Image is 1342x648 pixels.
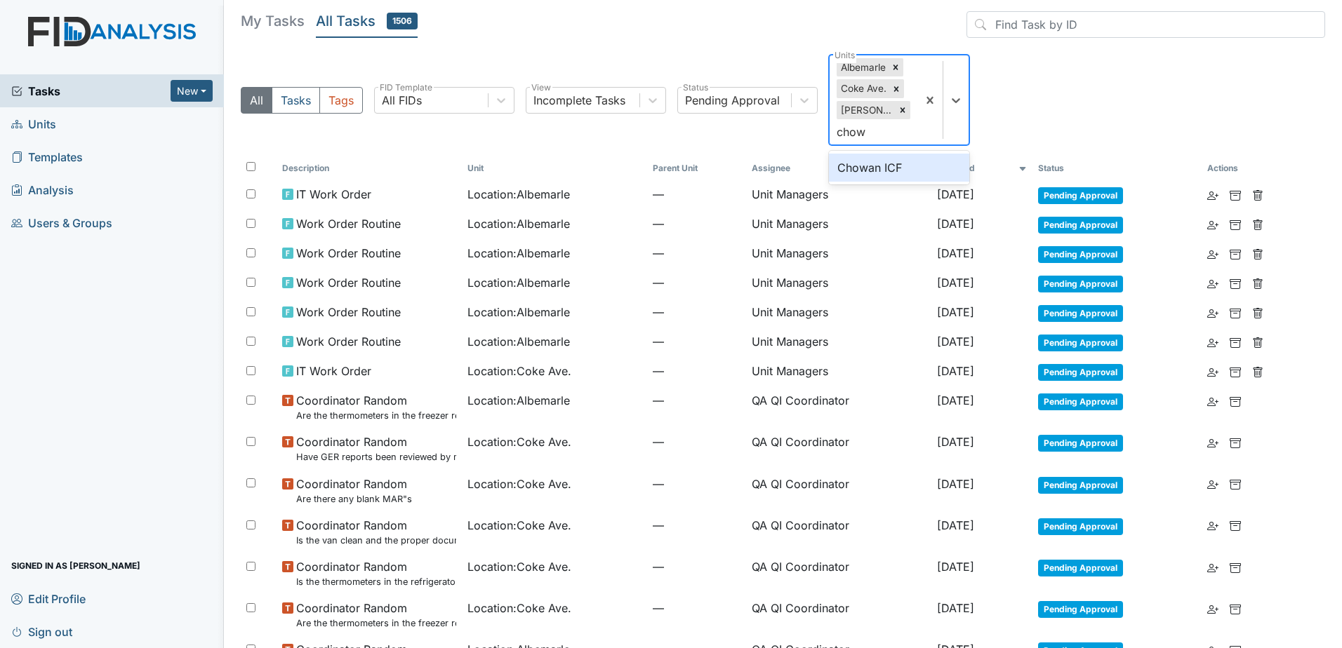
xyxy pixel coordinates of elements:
[11,146,83,168] span: Templates
[746,594,931,635] td: QA QI Coordinator
[296,274,401,291] span: Work Order Routine
[937,435,974,449] span: [DATE]
[467,600,571,616] span: Location : Coke Ave.
[296,492,412,506] small: Are there any blank MAR"s
[11,113,56,135] span: Units
[746,553,931,594] td: QA QI Coordinator
[1230,333,1241,350] a: Archive
[1252,274,1263,291] a: Delete
[467,215,570,232] span: Location : Albemarle
[653,304,740,320] span: —
[467,274,570,291] span: Location : Albemarle
[1230,304,1241,320] a: Archive
[467,363,571,379] span: Location : Coke Ave.
[1230,600,1241,616] a: Archive
[1038,276,1123,292] span: Pending Approval
[272,87,320,114] button: Tasks
[1230,245,1241,262] a: Archive
[1032,156,1202,180] th: Toggle SortBy
[746,386,931,428] td: QA QI Coordinator
[653,333,740,350] span: —
[937,601,974,615] span: [DATE]
[11,212,112,234] span: Users & Groups
[653,363,740,379] span: —
[1038,305,1123,322] span: Pending Approval
[1038,435,1123,452] span: Pending Approval
[1230,186,1241,203] a: Archive
[462,156,647,180] th: Toggle SortBy
[937,276,974,290] span: [DATE]
[11,179,74,201] span: Analysis
[467,245,570,262] span: Location : Albemarle
[1038,246,1123,263] span: Pending Approval
[647,156,746,180] th: Toggle SortBy
[467,186,570,203] span: Location : Albemarle
[1230,274,1241,291] a: Archive
[937,477,974,491] span: [DATE]
[937,187,974,201] span: [DATE]
[1038,560,1123,576] span: Pending Approval
[931,156,1032,180] th: Toggle SortBy
[937,560,974,574] span: [DATE]
[837,58,888,76] div: Albemarle
[1038,187,1123,204] span: Pending Approval
[746,357,931,386] td: Unit Managers
[533,92,625,109] div: Incomplete Tasks
[837,101,895,119] div: [PERSON_NAME]. ICF
[11,83,171,100] a: Tasks
[1252,333,1263,350] a: Delete
[653,392,740,409] span: —
[296,433,456,464] span: Coordinator Random Have GER reports been reviewed by managers within 72 hours of occurrence?
[296,575,456,588] small: Is the thermometers in the refrigerator reading between 34 degrees and 40 degrees?
[382,92,422,109] div: All FIDs
[316,11,418,31] h5: All Tasks
[653,433,740,450] span: —
[241,87,272,114] button: All
[467,433,571,450] span: Location : Coke Ave.
[296,304,401,320] span: Work Order Routine
[1230,558,1241,575] a: Archive
[746,180,931,210] td: Unit Managers
[653,215,740,232] span: —
[296,392,456,422] span: Coordinator Random Are the thermometers in the freezer reading between 0 degrees and 10 degrees?
[746,298,931,328] td: Unit Managers
[1038,601,1123,618] span: Pending Approval
[241,11,305,31] h5: My Tasks
[1252,186,1263,203] a: Delete
[1252,215,1263,232] a: Delete
[653,245,740,262] span: —
[1230,475,1241,492] a: Archive
[296,245,401,262] span: Work Order Routine
[296,186,371,203] span: IT Work Order
[746,269,931,298] td: Unit Managers
[11,555,140,576] span: Signed in as [PERSON_NAME]
[653,475,740,492] span: —
[1230,363,1241,379] a: Archive
[467,333,570,350] span: Location : Albemarle
[296,558,456,588] span: Coordinator Random Is the thermometers in the refrigerator reading between 34 degrees and 40 degr...
[296,616,456,630] small: Are the thermometers in the freezer reading between 0 degrees and 10 degrees?
[937,246,974,260] span: [DATE]
[746,428,931,469] td: QA QI Coordinator
[1252,304,1263,320] a: Delete
[653,517,740,534] span: —
[246,162,255,171] input: Toggle All Rows Selected
[653,274,740,291] span: —
[937,393,974,407] span: [DATE]
[467,517,571,534] span: Location : Coke Ave.
[467,392,570,409] span: Location : Albemarle
[1230,392,1241,409] a: Archive
[467,558,571,575] span: Location : Coke Ave.
[1252,245,1263,262] a: Delete
[746,511,931,553] td: QA QI Coordinator
[937,305,974,319] span: [DATE]
[937,518,974,532] span: [DATE]
[1038,393,1123,410] span: Pending Approval
[296,600,456,630] span: Coordinator Random Are the thermometers in the freezer reading between 0 degrees and 10 degrees?
[467,475,571,492] span: Location : Coke Ave.
[685,92,780,109] div: Pending Approval
[1038,477,1123,494] span: Pending Approval
[11,588,86,609] span: Edit Profile
[746,328,931,357] td: Unit Managers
